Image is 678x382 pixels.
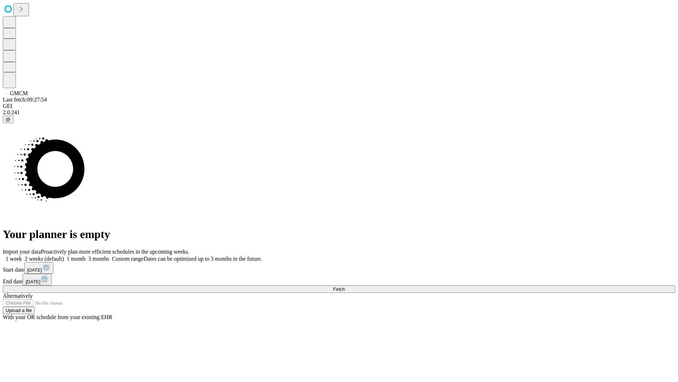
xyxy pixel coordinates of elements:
[88,256,109,262] span: 3 months
[3,97,47,103] span: Last fetch: 09:27:54
[6,256,22,262] span: 1 week
[3,116,13,123] button: @
[3,262,675,274] div: Start date
[3,285,675,293] button: Fetch
[3,109,675,116] div: 2.0.241
[144,256,262,262] span: Dates can be optimized up to 3 months in the future.
[3,314,112,320] span: With your OR schedule from your existing EHR
[27,267,42,273] span: [DATE]
[3,103,675,109] div: GEI
[3,307,35,314] button: Upload a file
[67,256,85,262] span: 1 month
[6,117,11,122] span: @
[10,90,28,96] span: GMCM
[112,256,143,262] span: Custom range
[23,274,52,285] button: [DATE]
[3,228,675,241] h1: Your planner is empty
[24,262,53,274] button: [DATE]
[25,279,40,284] span: [DATE]
[3,274,675,285] div: End date
[41,249,189,255] span: Proactively plan more efficient schedules in the upcoming weeks.
[3,249,41,255] span: Import your data
[333,286,345,292] span: Fetch
[25,256,64,262] span: 2 weeks (default)
[3,293,32,299] span: Alternatively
